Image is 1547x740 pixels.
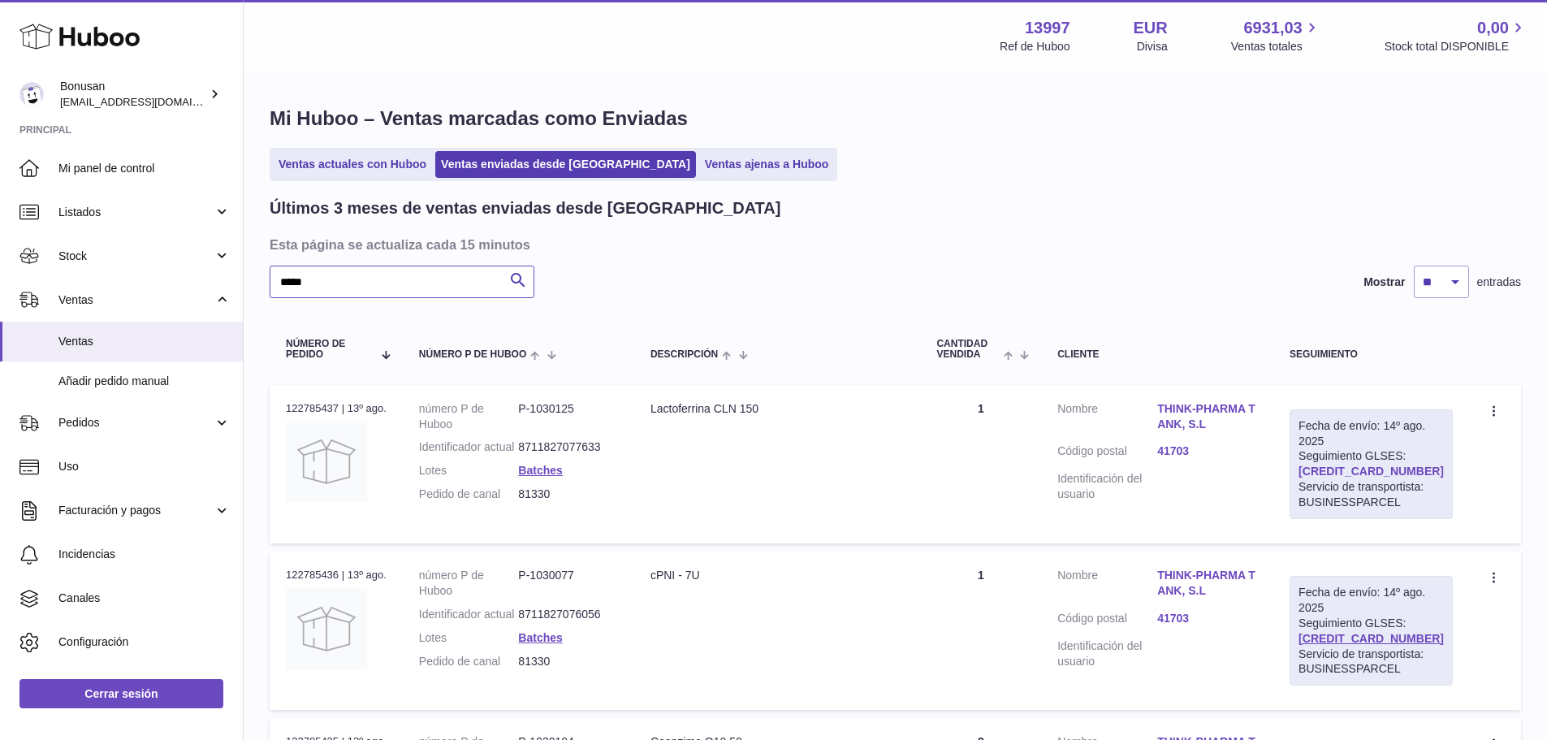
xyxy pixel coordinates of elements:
[419,654,519,669] dt: Pedido de canal
[1057,444,1157,463] dt: Código postal
[518,654,618,669] dd: 81330
[60,95,239,108] span: [EMAIL_ADDRESS][DOMAIN_NAME]
[1385,17,1528,54] a: 0,00 Stock total DISPONIBLE
[1290,349,1453,360] div: Seguimiento
[270,106,1521,132] h1: Mi Huboo – Ventas marcadas como Enviadas
[270,197,780,219] h2: Últimos 3 meses de ventas enviadas desde [GEOGRAPHIC_DATA]
[58,249,214,264] span: Stock
[60,79,206,110] div: Bonusan
[419,630,519,646] dt: Lotes
[1057,611,1157,630] dt: Código postal
[419,607,519,622] dt: Identificador actual
[19,82,44,106] img: info@bonusan.es
[19,679,223,708] a: Cerrar sesión
[419,401,519,432] dt: número P de Huboo
[58,334,231,349] span: Ventas
[1057,471,1157,502] dt: Identificación del usuario
[273,151,432,178] a: Ventas actuales con Huboo
[1157,611,1257,626] a: 41703
[1057,568,1157,603] dt: Nombre
[286,339,372,360] span: Número de pedido
[1385,39,1528,54] span: Stock total DISPONIBLE
[920,385,1041,543] td: 1
[1477,275,1521,290] span: entradas
[286,421,367,502] img: no-photo.jpg
[518,487,618,502] dd: 81330
[1243,17,1302,39] span: 6931,03
[58,459,231,474] span: Uso
[58,547,231,562] span: Incidencias
[1299,465,1444,478] a: [CREDIT_CARD_NUMBER]
[650,401,905,417] div: Lactoferrina CLN 150
[419,349,526,360] span: número P de Huboo
[435,151,696,178] a: Ventas enviadas desde [GEOGRAPHIC_DATA]
[518,631,562,644] a: Batches
[419,463,519,478] dt: Lotes
[1000,39,1070,54] div: Ref de Huboo
[699,151,835,178] a: Ventas ajenas a Huboo
[650,349,718,360] span: Descripción
[1231,39,1321,54] span: Ventas totales
[419,568,519,599] dt: número P de Huboo
[58,503,214,518] span: Facturación y pagos
[1134,17,1168,39] strong: EUR
[1157,401,1257,432] a: THINK-PHARMA TANK, S.L
[58,374,231,389] span: Añadir pedido manual
[518,464,562,477] a: Batches
[1057,638,1157,669] dt: Identificación del usuario
[286,568,387,582] div: 122785436 | 13º ago.
[58,292,214,308] span: Ventas
[58,205,214,220] span: Listados
[1299,647,1444,677] div: Servicio de transportista: BUSINESSPARCEL
[286,401,387,416] div: 122785437 | 13º ago.
[1299,585,1444,616] div: Fecha de envío: 14º ago. 2025
[1157,444,1257,459] a: 41703
[58,415,214,431] span: Pedidos
[1057,349,1257,360] div: Cliente
[1025,17,1070,39] strong: 13997
[1157,568,1257,599] a: THINK-PHARMA TANK, S.L
[650,568,905,583] div: cPNI - 7U
[1299,632,1444,645] a: [CREDIT_CARD_NUMBER]
[1290,576,1453,686] div: Seguimiento GLSES:
[58,634,231,650] span: Configuración
[1363,275,1405,290] label: Mostrar
[419,487,519,502] dt: Pedido de canal
[518,439,618,455] dd: 8711827077633
[518,607,618,622] dd: 8711827076056
[1299,418,1444,449] div: Fecha de envío: 14º ago. 2025
[286,588,367,669] img: no-photo.jpg
[920,552,1041,710] td: 1
[1231,17,1321,54] a: 6931,03 Ventas totales
[419,439,519,455] dt: Identificador actual
[936,339,999,360] span: Cantidad vendida
[518,401,618,432] dd: P-1030125
[1137,39,1168,54] div: Divisa
[1299,479,1444,510] div: Servicio de transportista: BUSINESSPARCEL
[518,568,618,599] dd: P-1030077
[58,161,231,176] span: Mi panel de control
[58,591,231,606] span: Canales
[1057,401,1157,436] dt: Nombre
[1477,17,1509,39] span: 0,00
[1290,409,1453,519] div: Seguimiento GLSES:
[270,236,1517,253] h3: Esta página se actualiza cada 15 minutos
